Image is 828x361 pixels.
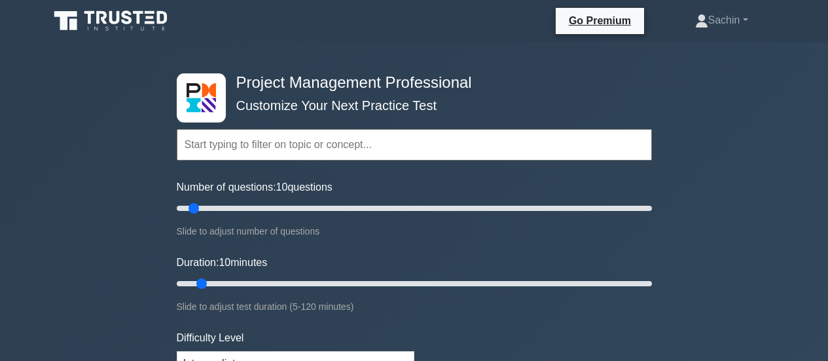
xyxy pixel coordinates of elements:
[664,7,780,33] a: Sachin
[177,330,244,346] label: Difficulty Level
[177,299,652,314] div: Slide to adjust test duration (5-120 minutes)
[177,255,268,271] label: Duration: minutes
[177,129,652,161] input: Start typing to filter on topic or concept...
[231,73,588,92] h4: Project Management Professional
[177,223,652,239] div: Slide to adjust number of questions
[561,12,639,29] a: Go Premium
[276,181,288,193] span: 10
[177,180,333,195] label: Number of questions: questions
[219,257,230,268] span: 10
